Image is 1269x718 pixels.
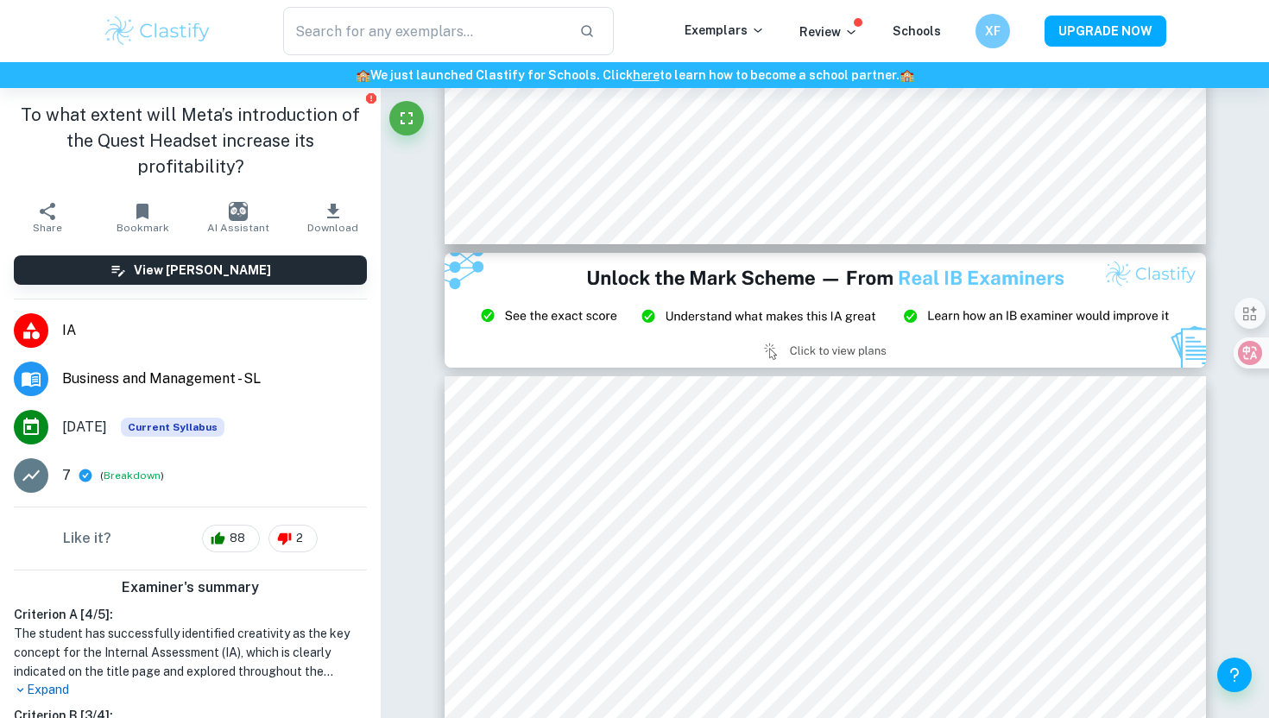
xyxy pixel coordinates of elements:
[202,525,260,552] div: 88
[900,68,914,82] span: 🏫
[62,320,367,341] span: IA
[103,14,212,48] img: Clastify logo
[685,21,765,40] p: Exemplars
[62,417,107,438] span: [DATE]
[14,102,367,179] h1: To what extent will Meta’s introduction of the Quest Headset increase its profitability?
[307,222,358,234] span: Download
[975,14,1010,48] button: XF
[95,193,190,242] button: Bookmark
[286,193,381,242] button: Download
[220,530,255,547] span: 88
[33,222,62,234] span: Share
[7,577,374,598] h6: Examiner's summary
[63,528,111,549] h6: Like it?
[14,624,367,681] h1: The student has successfully identified creativity as the key concept for the Internal Assessment...
[799,22,858,41] p: Review
[121,418,224,437] span: Current Syllabus
[268,525,318,552] div: 2
[287,530,313,547] span: 2
[283,7,565,55] input: Search for any exemplars...
[14,255,367,285] button: View [PERSON_NAME]
[191,193,286,242] button: AI Assistant
[893,24,941,38] a: Schools
[121,418,224,437] div: This exemplar is based on the current syllabus. Feel free to refer to it for inspiration/ideas wh...
[633,68,660,82] a: here
[134,261,271,280] h6: View [PERSON_NAME]
[356,68,370,82] span: 🏫
[62,368,367,389] span: Business and Management - SL
[117,222,169,234] span: Bookmark
[1045,16,1166,47] button: UPGRADE NOW
[1217,658,1252,692] button: Help and Feedback
[389,101,424,135] button: Fullscreen
[3,66,1266,85] h6: We just launched Clastify for Schools. Click to learn how to become a school partner.
[14,605,367,624] h6: Criterion A [ 4 / 5 ]:
[983,22,1003,41] h6: XF
[445,253,1206,367] img: Ad
[364,91,377,104] button: Report issue
[100,468,164,484] span: ( )
[104,468,161,483] button: Breakdown
[14,681,367,699] p: Expand
[62,465,71,486] p: 7
[207,222,269,234] span: AI Assistant
[229,202,248,221] img: AI Assistant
